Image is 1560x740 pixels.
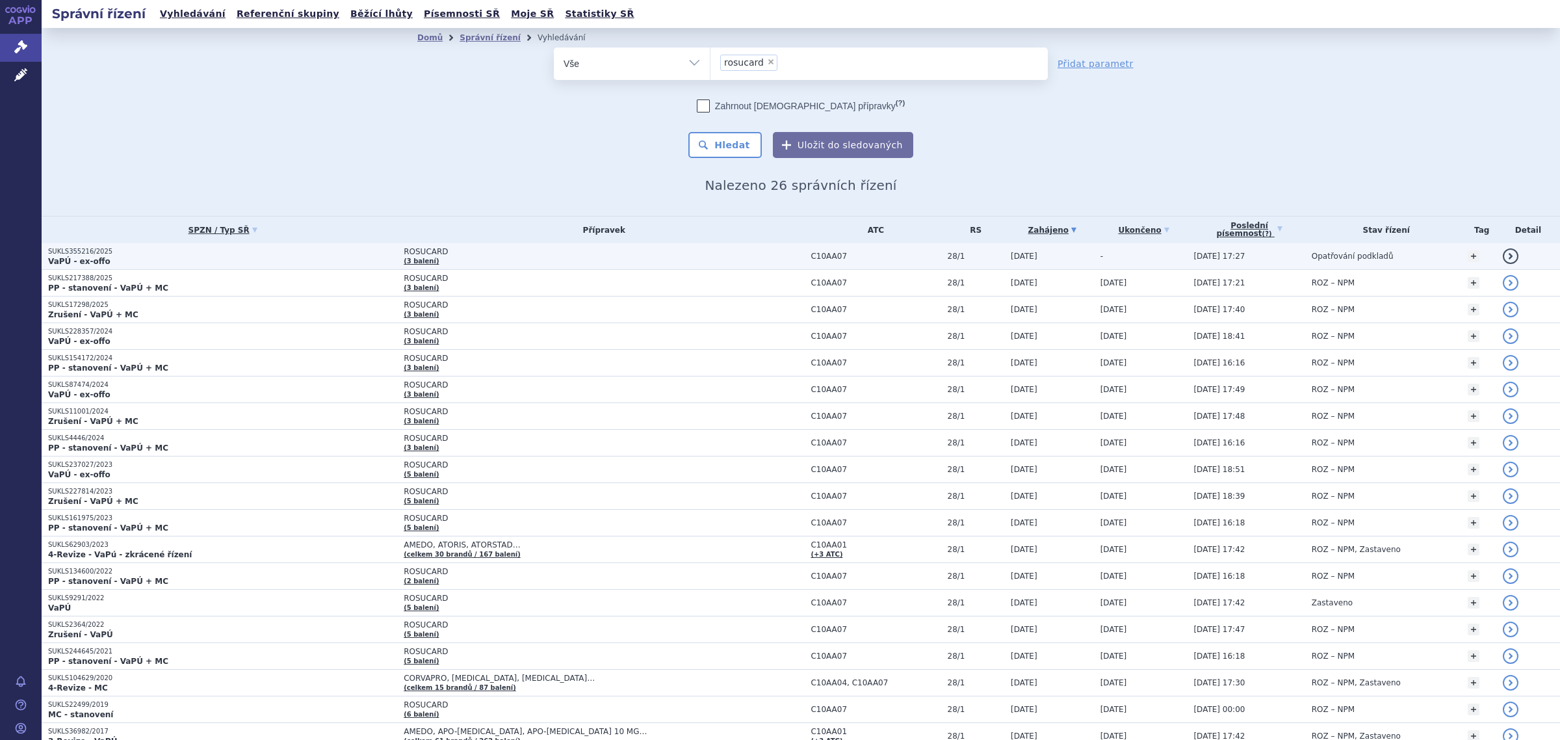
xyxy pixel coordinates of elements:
span: C10AA07 [811,652,941,661]
span: [DATE] 18:41 [1193,332,1245,341]
a: Referenční skupiny [233,5,343,23]
a: + [1468,677,1479,689]
p: SUKLS228357/2024 [48,327,397,336]
span: 28/1 [948,438,1004,447]
span: ROZ – NPM [1312,438,1355,447]
span: [DATE] [1011,438,1037,447]
a: Přidat parametr [1058,57,1134,70]
a: (5 balení) [404,631,439,638]
strong: PP - stanovení - VaPÚ + MC [48,577,168,586]
span: ROZ – NPM [1312,358,1355,367]
span: 28/1 [948,358,1004,367]
p: SUKLS22499/2019 [48,700,397,709]
th: Detail [1496,217,1560,243]
span: [DATE] 17:47 [1193,625,1245,634]
span: [DATE] 18:39 [1193,492,1245,501]
a: detail [1503,435,1518,451]
span: [DATE] [1011,518,1037,527]
a: Poslednípísemnost(?) [1193,217,1305,243]
span: C10AA07 [811,305,941,314]
span: [DATE] [1011,358,1037,367]
a: detail [1503,328,1518,344]
a: + [1468,357,1479,369]
a: detail [1503,302,1518,317]
button: Hledat [688,132,762,158]
span: [DATE] [1011,705,1037,714]
a: (5 balení) [404,657,439,665]
a: (5 balení) [404,604,439,611]
span: ROZ – NPM, Zastaveno [1312,545,1401,554]
span: ROZ – NPM [1312,412,1355,421]
span: 28/1 [948,518,1004,527]
span: C10AA04, C10AA07 [811,678,941,687]
button: Uložit do sledovaných [773,132,913,158]
a: + [1468,250,1479,262]
span: ROSUCARD [404,567,729,576]
span: × [767,58,775,66]
span: [DATE] [1011,385,1037,394]
span: C10AA07 [811,572,941,581]
span: ROZ – NPM [1312,278,1355,287]
span: Nalezeno 26 správních řízení [705,178,896,193]
span: 28/1 [948,278,1004,287]
span: ROZ – NPM [1312,492,1355,501]
strong: VaPÚ - ex-offo [48,337,110,346]
span: C10AA01 [811,727,941,736]
span: [DATE] 16:16 [1193,438,1245,447]
span: ROSUCARD [404,380,729,390]
p: SUKLS17298/2025 [48,300,397,310]
span: 28/1 [948,305,1004,314]
span: [DATE] 17:30 [1193,678,1245,687]
a: (2 balení) [404,577,439,585]
strong: VaPÚ - ex-offo [48,390,110,399]
strong: PP - stanovení - VaPÚ + MC [48,443,168,453]
span: ROZ – NPM [1312,332,1355,341]
span: [DATE] 17:40 [1193,305,1245,314]
a: (3 balení) [404,311,439,318]
span: Zastaveno [1312,598,1353,607]
span: ROZ – NPM [1312,385,1355,394]
strong: Zrušení - VaPÚ + MC [48,417,138,426]
span: [DATE] 17:49 [1193,385,1245,394]
p: SUKLS62903/2023 [48,540,397,549]
a: Zahájeno [1011,221,1094,239]
a: + [1468,304,1479,315]
h2: Správní řízení [42,5,156,23]
span: 28/1 [948,545,1004,554]
span: AMEDO, APO-[MEDICAL_DATA], APO-[MEDICAL_DATA] 10 MG… [404,727,729,736]
a: Domů [417,33,443,42]
a: Statistiky SŘ [561,5,638,23]
abbr: (?) [896,99,905,107]
span: [DATE] [1100,705,1127,714]
a: (5 balení) [404,524,439,531]
span: C10AA07 [811,598,941,607]
a: + [1468,490,1479,502]
span: rosucard [724,58,764,67]
strong: PP - stanovení - VaPÚ + MC [48,363,168,373]
span: [DATE] [1100,598,1127,607]
span: ROSUCARD [404,514,729,523]
p: SUKLS87474/2024 [48,380,397,390]
a: (5 balení) [404,471,439,478]
a: + [1468,650,1479,662]
strong: 4-Revize - VaPú - zkrácené řízení [48,550,192,559]
span: C10AA07 [811,385,941,394]
span: [DATE] [1011,625,1037,634]
span: 28/1 [948,492,1004,501]
a: SPZN / Typ SŘ [48,221,397,239]
p: SUKLS11001/2024 [48,407,397,416]
span: C10AA07 [811,278,941,287]
span: C10AA07 [811,705,941,714]
span: Opatřování podkladů [1312,252,1394,261]
span: [DATE] [1100,412,1127,421]
span: ROZ – NPM [1312,705,1355,714]
span: [DATE] 00:00 [1193,705,1245,714]
span: [DATE] [1011,572,1037,581]
span: ROZ – NPM [1312,465,1355,474]
a: (3 balení) [404,337,439,345]
p: SUKLS161975/2023 [48,514,397,523]
span: 28/1 [948,252,1004,261]
span: ROSUCARD [404,407,729,416]
a: detail [1503,702,1518,717]
p: SUKLS237027/2023 [48,460,397,469]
